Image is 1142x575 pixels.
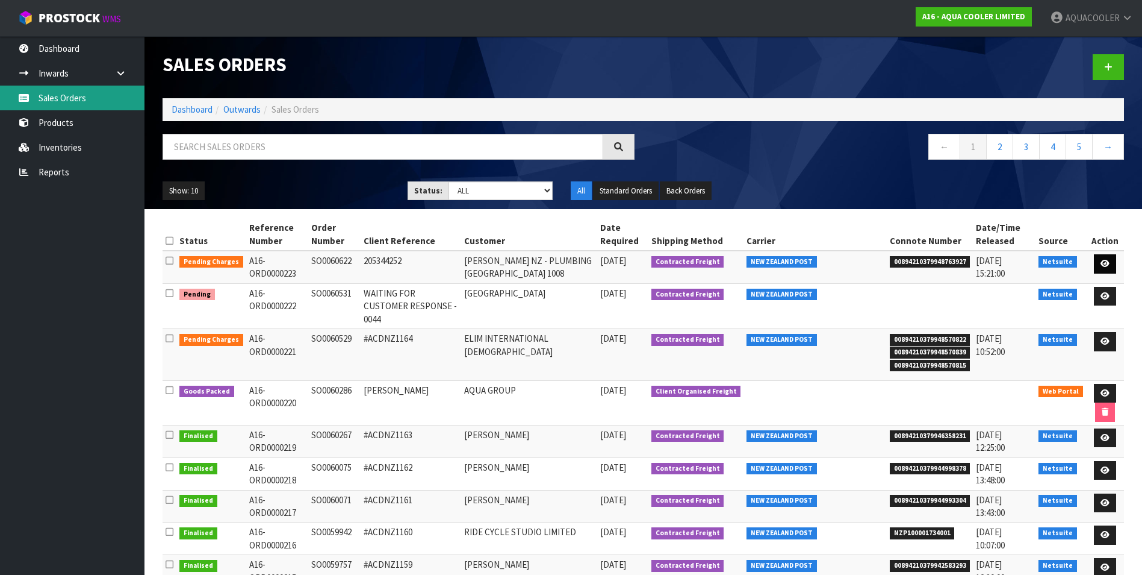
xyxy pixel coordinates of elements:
[179,463,217,475] span: Finalised
[246,329,309,381] td: A16-ORD0000221
[246,380,309,425] td: A16-ORD0000220
[600,385,626,396] span: [DATE]
[746,560,817,572] span: NEW ZEALAND POST
[976,526,1005,550] span: [DATE] 10:07:00
[223,104,261,115] a: Outwards
[651,430,724,442] span: Contracted Freight
[246,251,309,283] td: A16-ORD0000223
[887,218,973,251] th: Connote Number
[890,560,970,572] span: 00894210379942583293
[890,527,955,539] span: NZP100001734001
[102,13,121,25] small: WMS
[1038,495,1077,507] span: Netsuite
[597,218,648,251] th: Date Required
[890,430,970,442] span: 00894210379946358231
[179,256,243,268] span: Pending Charges
[163,134,603,160] input: Search sales orders
[660,181,712,201] button: Back Orders
[922,11,1025,22] strong: A16 - AQUA COOLER LIMITED
[361,457,461,490] td: #ACDNZ1162
[651,527,724,539] span: Contracted Freight
[179,527,217,539] span: Finalised
[1013,134,1040,160] a: 3
[600,462,626,473] span: [DATE]
[653,134,1125,163] nav: Page navigation
[246,283,309,328] td: A16-ORD0000222
[246,523,309,555] td: A16-ORD0000216
[163,181,205,201] button: Show: 10
[461,283,597,328] td: [GEOGRAPHIC_DATA]
[308,490,360,523] td: SO0060071
[361,490,461,523] td: #ACDNZ1161
[648,218,744,251] th: Shipping Method
[246,425,309,457] td: A16-ORD0000219
[1038,527,1077,539] span: Netsuite
[890,334,970,346] span: 00894210379948570822
[1039,134,1066,160] a: 4
[746,334,817,346] span: NEW ZEALAND POST
[571,181,592,201] button: All
[308,218,360,251] th: Order Number
[600,287,626,299] span: [DATE]
[1092,134,1124,160] a: →
[746,256,817,268] span: NEW ZEALAND POST
[651,289,724,301] span: Contracted Freight
[973,218,1035,251] th: Date/Time Released
[890,495,970,507] span: 00894210379944993304
[600,333,626,344] span: [DATE]
[1086,218,1124,251] th: Action
[600,526,626,538] span: [DATE]
[361,218,461,251] th: Client Reference
[246,457,309,490] td: A16-ORD0000218
[890,360,970,372] span: 00894210379948570815
[461,380,597,425] td: AQUA GROUP
[461,218,597,251] th: Customer
[361,380,461,425] td: [PERSON_NAME]
[651,463,724,475] span: Contracted Freight
[746,463,817,475] span: NEW ZEALAND POST
[176,218,246,251] th: Status
[361,329,461,381] td: #ACDNZ1164
[1038,430,1077,442] span: Netsuite
[746,495,817,507] span: NEW ZEALAND POST
[976,255,1005,279] span: [DATE] 15:21:00
[1038,463,1077,475] span: Netsuite
[308,251,360,283] td: SO0060622
[890,347,970,359] span: 00894210379948570839
[308,523,360,555] td: SO0059942
[651,256,724,268] span: Contracted Freight
[172,104,213,115] a: Dashboard
[651,386,741,398] span: Client Organised Freight
[461,490,597,523] td: [PERSON_NAME]
[746,289,817,301] span: NEW ZEALAND POST
[1038,560,1077,572] span: Netsuite
[1038,256,1077,268] span: Netsuite
[361,523,461,555] td: #ACDNZ1160
[593,181,659,201] button: Standard Orders
[600,559,626,570] span: [DATE]
[308,457,360,490] td: SO0060075
[600,494,626,506] span: [DATE]
[651,560,724,572] span: Contracted Freight
[163,54,635,75] h1: Sales Orders
[976,462,1005,486] span: [DATE] 13:48:00
[461,523,597,555] td: RIDE CYCLE STUDIO LIMITED
[246,490,309,523] td: A16-ORD0000217
[308,425,360,457] td: SO0060267
[1038,334,1077,346] span: Netsuite
[461,457,597,490] td: [PERSON_NAME]
[414,186,442,196] strong: Status:
[986,134,1013,160] a: 2
[976,429,1005,453] span: [DATE] 12:25:00
[272,104,319,115] span: Sales Orders
[179,386,234,398] span: Goods Packed
[976,333,1005,357] span: [DATE] 10:52:00
[960,134,987,160] a: 1
[746,527,817,539] span: NEW ZEALAND POST
[179,334,243,346] span: Pending Charges
[890,463,970,475] span: 00894210379944998378
[1035,218,1086,251] th: Source
[308,329,360,381] td: SO0060529
[18,10,33,25] img: cube-alt.png
[179,430,217,442] span: Finalised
